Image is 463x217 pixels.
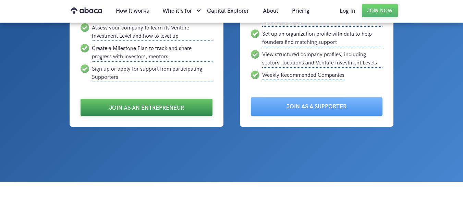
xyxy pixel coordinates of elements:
div: Weekly Recommended Companies [262,71,344,80]
div: Sign up or apply for support from participating Supporters [92,64,212,82]
a: Join Now [362,4,398,17]
div: Assess your company to learn its Venture Investment Level and how to level up [92,23,212,41]
div: Create a Milestone Plan to track and share progress with investors, mentors [92,44,212,62]
div: Set up an organization profile with data to help founders find matching support [262,29,383,47]
div: View structured company profiles, including sectors, locations and Venture Investment Levels [262,50,383,68]
a: Join as an Entrepreneur [81,99,212,116]
a: Join as a Supporter [251,97,383,116]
